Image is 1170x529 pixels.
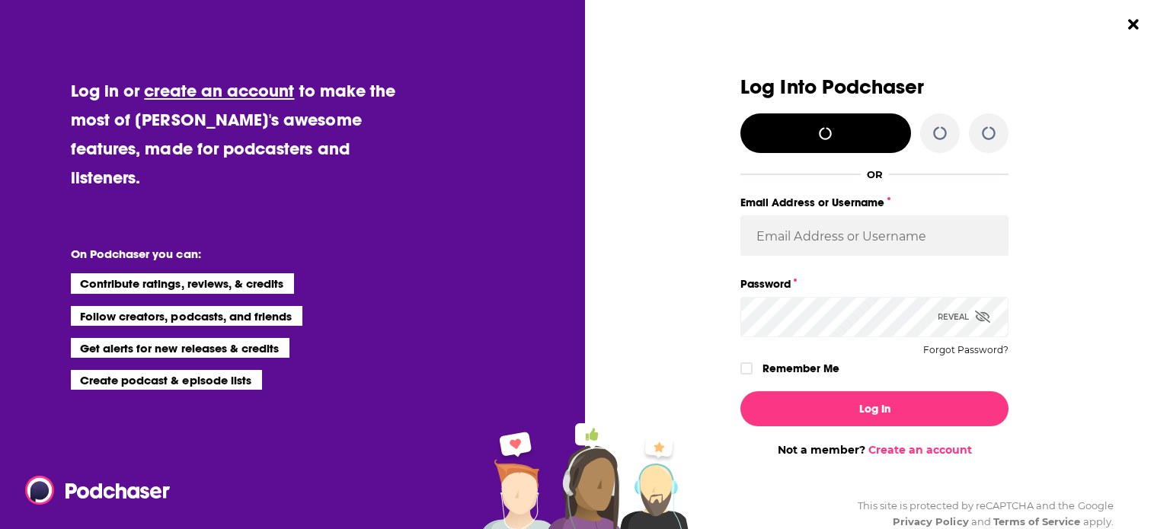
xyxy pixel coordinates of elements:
[740,193,1009,212] label: Email Address or Username
[938,297,990,337] div: Reveal
[71,306,303,326] li: Follow creators, podcasts, and friends
[144,80,294,101] a: create an account
[740,76,1009,98] h3: Log Into Podchaser
[740,443,1009,457] div: Not a member?
[762,359,839,378] label: Remember Me
[740,215,1009,257] input: Email Address or Username
[71,338,289,358] li: Get alerts for new releases & credits
[867,168,883,180] div: OR
[740,274,1009,294] label: Password
[25,476,159,505] a: Podchaser - Follow, Share and Rate Podcasts
[993,515,1081,527] a: Terms of Service
[893,515,969,527] a: Privacy Policy
[71,273,295,293] li: Contribute ratings, reviews, & credits
[923,345,1009,355] button: Forgot Password?
[71,247,376,261] li: On Podchaser you can:
[740,391,1009,426] button: Log In
[25,476,171,505] img: Podchaser - Follow, Share and Rate Podcasts
[868,443,972,457] a: Create an account
[71,370,262,390] li: Create podcast & episode lists
[1119,10,1148,39] button: Close Button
